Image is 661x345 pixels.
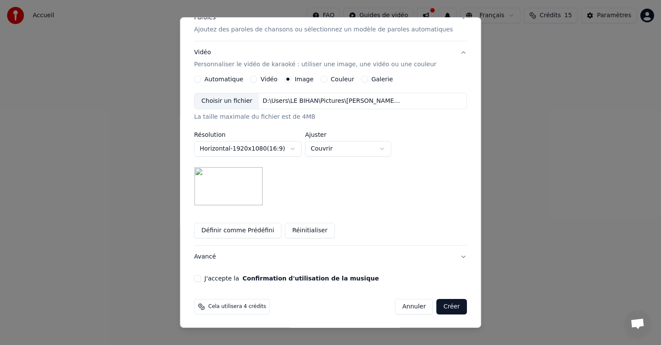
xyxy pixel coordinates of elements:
[194,113,467,121] div: La taille maximale du fichier est de 4MB
[194,41,467,76] button: VidéoPersonnaliser le vidéo de karaoké : utiliser une image, une vidéo ou une couleur
[194,25,453,34] p: Ajoutez des paroles de chansons ou sélectionnez un modèle de paroles automatiques
[194,76,467,245] div: VidéoPersonnaliser le vidéo de karaoké : utiliser une image, une vidéo ou une couleur
[437,299,467,314] button: Créer
[204,275,379,281] label: J'accepte la
[208,303,266,310] span: Cela utilisera 4 crédits
[371,76,393,82] label: Galerie
[194,60,436,69] p: Personnaliser le vidéo de karaoké : utiliser une image, une vidéo ou une couleur
[243,275,379,281] button: J'accepte la
[331,76,354,82] label: Couleur
[194,48,436,69] div: Vidéo
[395,299,433,314] button: Annuler
[261,76,278,82] label: Vidéo
[195,93,259,109] div: Choisir un fichier
[259,97,406,105] div: D:\Users\LE BIHAN\Pictures\[PERSON_NAME] et Manon\Lina modifiée.jpg
[194,223,281,238] button: Définir comme Prédéfini
[305,132,391,138] label: Ajuster
[204,76,243,82] label: Automatique
[194,246,467,268] button: Avancé
[285,223,335,238] button: Réinitialiser
[295,76,314,82] label: Image
[194,132,302,138] label: Résolution
[194,13,216,22] div: Paroles
[194,6,467,41] button: ParolesAjoutez des paroles de chansons ou sélectionnez un modèle de paroles automatiques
